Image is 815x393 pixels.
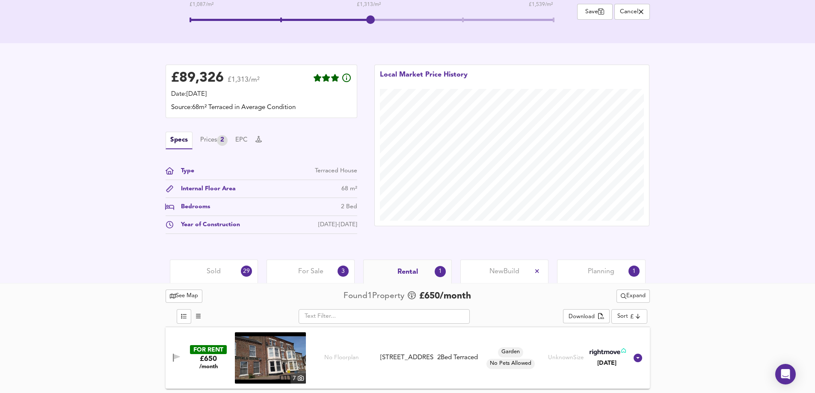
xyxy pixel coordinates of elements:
div: split button [616,290,650,303]
div: Year of Construction [174,220,240,229]
span: Expand [621,291,646,301]
div: Internal Floor Area [174,184,236,193]
div: 1 [435,266,446,277]
div: 2 [217,135,228,146]
div: Local Market Price History [380,70,468,89]
button: Prices2 [200,135,228,146]
div: No Pets Allowed [486,359,535,369]
button: Specs [166,132,193,149]
div: Bedrooms [174,202,210,211]
span: Save [582,8,608,16]
button: Expand [616,290,650,303]
div: split button [563,309,610,324]
div: FOR RENT£650 /monthproperty thumbnail 7 No Floorplan[STREET_ADDRESS]2Bed TerracedGardenNo Pets Al... [166,327,650,389]
button: See Map [166,290,203,303]
span: £ 1,539 / m² [529,0,553,9]
div: 2 Bed [341,202,357,211]
div: 1 [628,266,640,277]
div: Prices [200,135,228,146]
div: 68 m² [341,184,357,193]
span: No Floorplan [324,354,359,362]
span: £ 650 /month [419,290,471,303]
div: [DATE]-[DATE] [318,220,357,229]
div: Open Intercom Messenger [775,364,796,384]
span: For Sale [298,267,323,276]
div: 3 [338,266,349,277]
div: £650 [199,354,218,370]
span: New Build [489,267,519,276]
div: 2 Bed Terraced [437,353,478,362]
div: Sort [617,312,628,320]
div: £ 89,326 [171,72,224,85]
div: Garden [498,347,523,358]
svg: Show Details [633,353,643,363]
span: See Map [170,291,199,301]
div: Unknown Size [548,354,584,362]
span: /month [199,363,218,370]
span: No Pets Allowed [486,360,535,367]
div: 7 [290,374,306,383]
div: 29 [241,266,252,277]
div: Date: [DATE] [171,90,352,99]
div: Found 1 Propert y [344,290,406,302]
span: Planning [588,267,614,276]
span: Garden [498,348,523,356]
a: property thumbnail 7 [235,332,306,384]
div: Larchfield House, Darlington, DL3 [377,353,437,362]
div: Source: 68m² Terraced in Average Condition [171,103,352,112]
div: Download [569,312,595,322]
div: Sort [611,309,647,324]
div: [DATE] [588,359,626,367]
button: Cancel [614,4,650,20]
button: EPC [235,136,248,145]
div: Terraced House [315,166,357,175]
span: £1,313/m² [228,77,260,89]
div: FOR RENT [190,345,227,354]
button: Save [577,4,613,20]
div: [STREET_ADDRESS] [380,353,434,362]
img: property thumbnail [235,332,306,384]
input: Text Filter... [299,309,470,324]
span: Cancel [619,8,645,16]
span: Rental [397,267,418,277]
span: £ 1,313 / m² [357,0,381,9]
div: Type [174,166,194,175]
span: £ 1,087 / m² [190,0,270,9]
span: Sold [207,267,221,276]
button: Download [563,309,610,324]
